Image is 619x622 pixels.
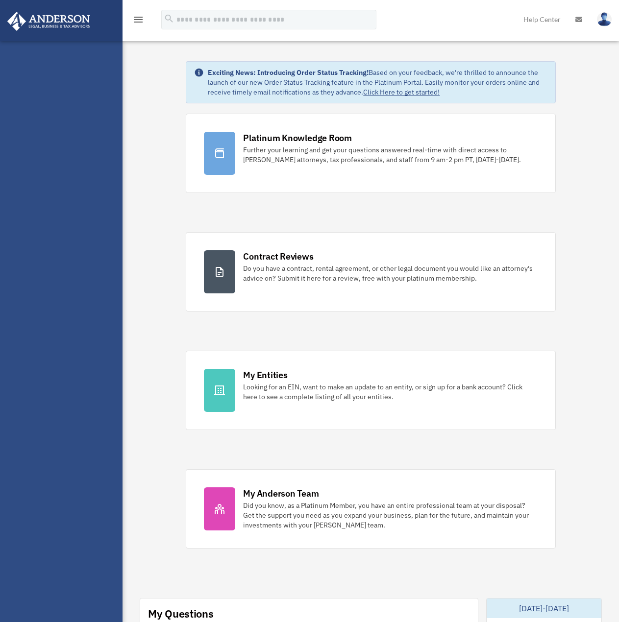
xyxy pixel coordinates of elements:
[186,469,555,549] a: My Anderson Team Did you know, as a Platinum Member, you have an entire professional team at your...
[243,487,319,500] div: My Anderson Team
[243,132,352,144] div: Platinum Knowledge Room
[243,145,537,165] div: Further your learning and get your questions answered real-time with direct access to [PERSON_NAM...
[363,88,440,96] a: Click Here to get started!
[243,382,537,402] div: Looking for an EIN, want to make an update to an entity, or sign up for a bank account? Click her...
[208,68,369,77] strong: Exciting News: Introducing Order Status Tracking!
[132,14,144,25] i: menu
[186,114,555,193] a: Platinum Knowledge Room Further your learning and get your questions answered real-time with dire...
[186,351,555,430] a: My Entities Looking for an EIN, want to make an update to an entity, or sign up for a bank accoun...
[487,598,601,618] div: [DATE]-[DATE]
[186,232,555,311] a: Contract Reviews Do you have a contract, rental agreement, or other legal document you would like...
[164,13,174,24] i: search
[243,501,537,530] div: Did you know, as a Platinum Member, you have an entire professional team at your disposal? Get th...
[243,250,313,263] div: Contract Reviews
[243,263,537,283] div: Do you have a contract, rental agreement, or other legal document you would like an attorney's ad...
[243,369,287,381] div: My Entities
[208,68,547,97] div: Based on your feedback, we're thrilled to announce the launch of our new Order Status Tracking fe...
[4,12,93,31] img: Anderson Advisors Platinum Portal
[148,606,214,621] div: My Questions
[597,12,612,26] img: User Pic
[132,17,144,25] a: menu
